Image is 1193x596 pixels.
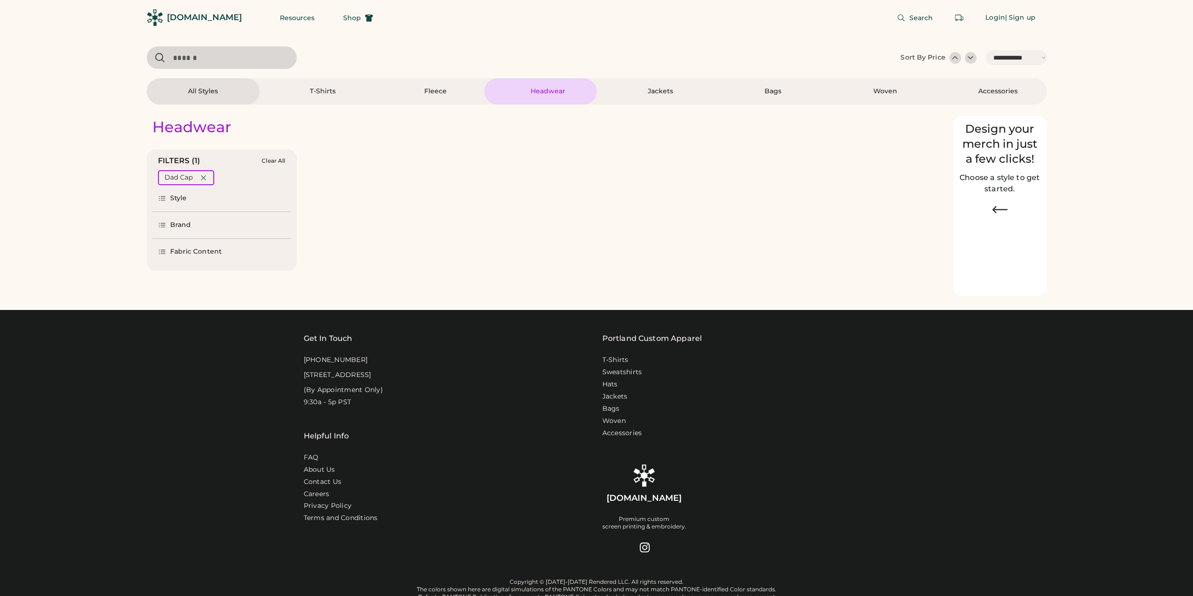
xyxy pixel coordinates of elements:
div: Premium custom screen printing & embroidery. [602,515,686,530]
div: Design your merch in just a few clicks! [959,121,1041,166]
a: Portland Custom Apparel [602,333,702,344]
div: Terms and Conditions [304,513,378,523]
img: Fleece Icon [409,86,420,97]
h2: Choose a style to get started. [959,172,1041,195]
span: Search [909,15,933,21]
div: (By Appointment Only) [304,385,383,395]
div: Accessories [978,87,1018,96]
div: Clear All [262,158,285,164]
img: Woven Icon [858,86,870,97]
div: [STREET_ADDRESS] [304,370,371,380]
div: Style [170,194,187,203]
div: T-Shirts [310,87,336,96]
img: Bags Icon [750,86,761,97]
a: Privacy Policy [304,501,352,511]
div: Headwear [531,87,565,96]
img: Jackets Icon [633,86,644,97]
div: Dad Cap [165,173,193,182]
div: FILTERS (1) [158,155,201,166]
div: [PHONE_NUMBER] [304,355,368,365]
div: Fabric Content [170,247,222,257]
div: All Styles [188,87,218,96]
div: Helpful Info [304,430,349,442]
img: T-Shirts Icon [295,86,306,97]
a: Accessories [602,429,642,438]
div: Sort By Price [900,53,945,62]
a: Careers [304,490,330,499]
img: Headwear Icon [516,86,527,97]
div: [DOMAIN_NAME] [607,492,682,504]
a: FAQ [304,453,319,462]
a: Bags [602,404,620,414]
span: Shop [343,15,360,21]
a: T-Shirts [602,355,629,365]
a: Hats [602,380,618,389]
div: Headwear [152,118,231,136]
a: Contact Us [304,477,342,487]
div: Login [985,13,1005,23]
button: Shop [331,8,384,27]
div: Get In Touch [304,333,353,344]
a: Woven [602,416,626,426]
img: Rendered Logo - Screens [633,464,655,487]
button: Resources [269,8,326,27]
div: 9:30a - 5p PST [304,398,352,407]
a: About Us [304,465,335,475]
img: Rendered Logo - Screens [147,9,163,26]
button: Search [885,8,944,27]
img: Image of Lisa Congdon Eye Print on T-Shirt and Hat [959,225,1041,291]
a: Sweatshirts [602,368,642,377]
a: Jackets [602,392,628,401]
button: Retrieve an order [950,8,968,27]
div: Brand [170,220,191,230]
div: Fleece [424,87,447,96]
img: Accessories Icon [963,86,975,97]
div: Bags [765,87,781,96]
div: | Sign up [1005,13,1035,23]
div: Jackets [648,87,673,96]
div: Woven [873,87,897,96]
div: [DOMAIN_NAME] [167,12,242,23]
